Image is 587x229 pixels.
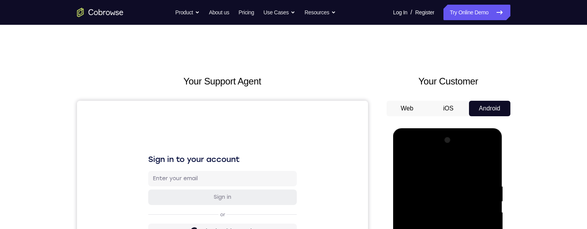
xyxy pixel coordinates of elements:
[125,127,178,134] div: Sign in with Google
[469,101,510,116] button: Android
[71,123,220,138] button: Sign in with Google
[131,201,186,206] a: Create a new account
[71,179,220,194] button: Sign in with Zendesk
[123,164,181,172] div: Sign in with Intercom
[77,8,123,17] a: Go to the home page
[175,5,200,20] button: Product
[305,5,336,20] button: Resources
[71,200,220,207] p: Don't have an account?
[443,5,510,20] a: Try Online Demo
[76,74,215,82] input: Enter your email
[77,74,368,88] h2: Your Support Agent
[387,74,510,88] h2: Your Customer
[264,5,295,20] button: Use Cases
[415,5,434,20] a: Register
[238,5,254,20] a: Pricing
[71,89,220,104] button: Sign in
[71,53,220,64] h1: Sign in to your account
[393,5,407,20] a: Log In
[126,145,178,153] div: Sign in with GitHub
[71,160,220,176] button: Sign in with Intercom
[71,141,220,157] button: Sign in with GitHub
[387,101,428,116] button: Web
[428,101,469,116] button: iOS
[123,183,180,190] div: Sign in with Zendesk
[142,111,150,117] p: or
[411,8,412,17] span: /
[209,5,229,20] a: About us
